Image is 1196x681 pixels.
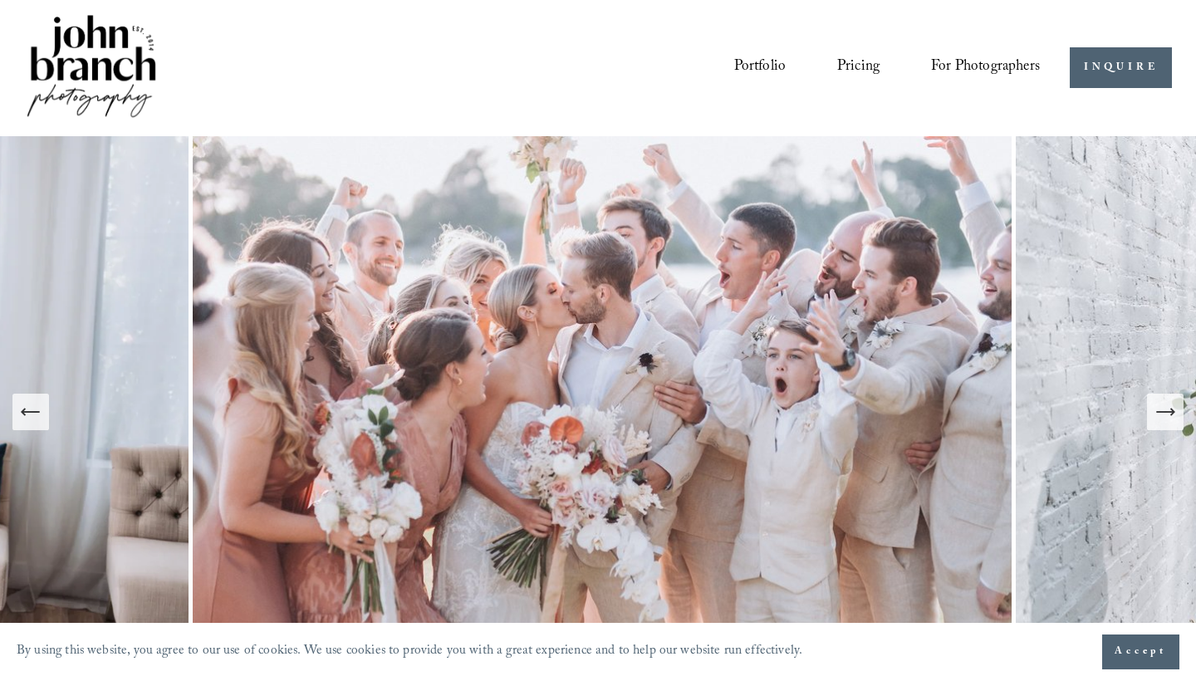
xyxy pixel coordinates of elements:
[1102,634,1179,669] button: Accept
[1147,394,1184,430] button: Next Slide
[17,639,802,665] p: By using this website, you agree to our use of cookies. We use cookies to provide you with a grea...
[837,52,880,84] a: Pricing
[1070,47,1172,88] a: INQUIRE
[931,54,1040,82] span: For Photographers
[734,52,787,84] a: Portfolio
[931,52,1040,84] a: folder dropdown
[1115,644,1167,660] span: Accept
[24,12,159,124] img: John Branch IV Photography
[12,394,49,430] button: Previous Slide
